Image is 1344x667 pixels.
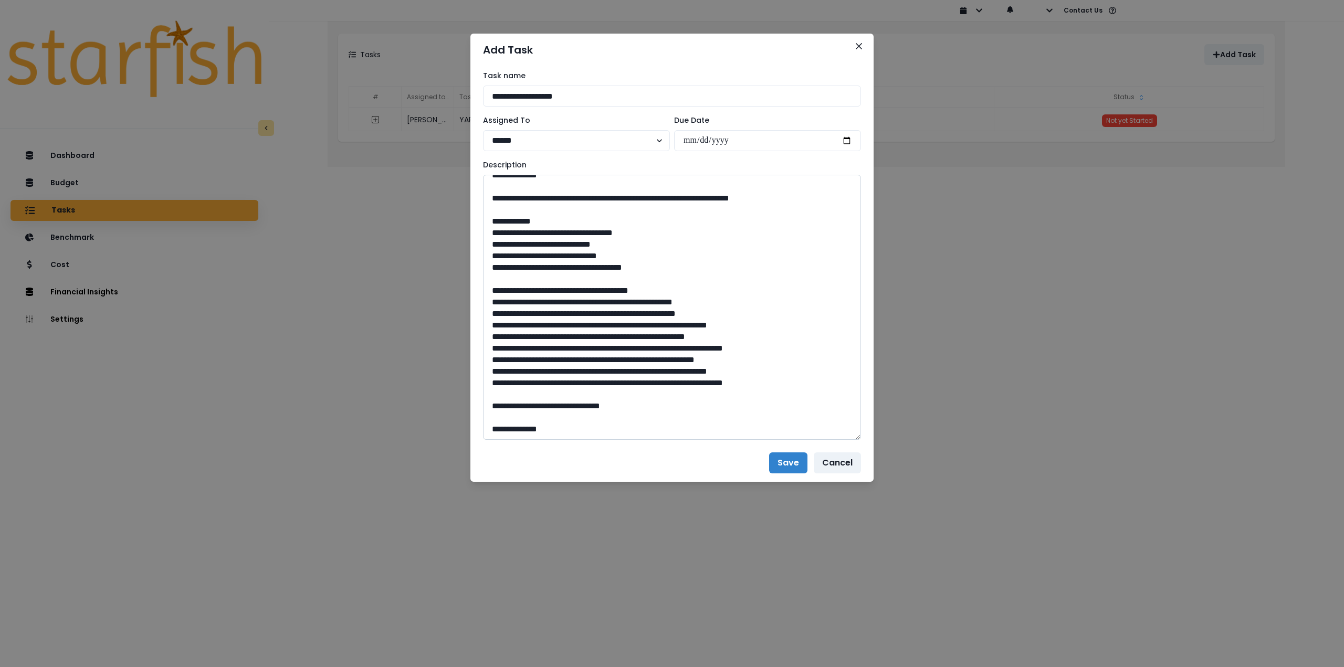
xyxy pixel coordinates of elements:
button: Save [769,452,807,473]
header: Add Task [470,34,874,66]
label: Task name [483,70,855,81]
label: Due Date [674,115,855,126]
label: Description [483,160,855,171]
button: Cancel [814,452,861,473]
label: Assigned To [483,115,664,126]
button: Close [850,38,867,55]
